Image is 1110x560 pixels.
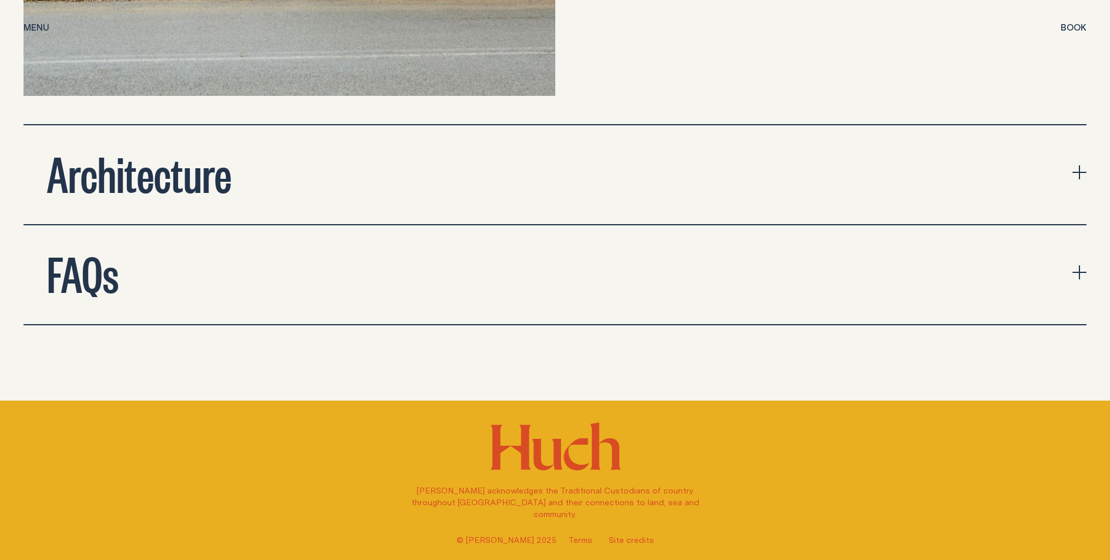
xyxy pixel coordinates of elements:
a: Terms [568,534,592,546]
button: show menu [24,21,49,35]
a: Site credits [609,534,654,546]
span: Book [1061,23,1086,32]
h2: FAQs [47,249,119,296]
h2: Architecture [47,149,232,196]
button: expand accordion [24,125,1086,224]
p: [PERSON_NAME] acknowledges the Traditional Custodians of country throughout [GEOGRAPHIC_DATA] and... [405,485,706,520]
button: expand accordion [24,225,1086,324]
span: Menu [24,23,49,32]
button: show booking tray [1061,21,1086,35]
span: © [PERSON_NAME] 2025 [457,534,556,546]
